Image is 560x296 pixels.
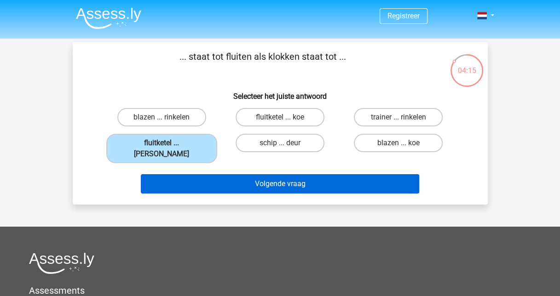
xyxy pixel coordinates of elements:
label: schip ... deur [236,134,324,152]
div: 04:15 [450,53,484,76]
h5: Assessments [29,285,531,296]
img: Assessly [76,7,141,29]
label: fluitketel ... [PERSON_NAME] [106,134,217,163]
button: Volgende vraag [141,174,419,194]
a: Registreer [387,11,420,20]
label: trainer ... rinkelen [354,108,443,126]
img: Assessly logo [29,252,94,274]
p: ... staat tot fluiten als klokken staat tot ... [87,50,439,77]
label: blazen ... koe [354,134,443,152]
label: blazen ... rinkelen [117,108,206,126]
label: fluitketel ... koe [236,108,324,126]
h6: Selecteer het juiste antwoord [87,85,473,101]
